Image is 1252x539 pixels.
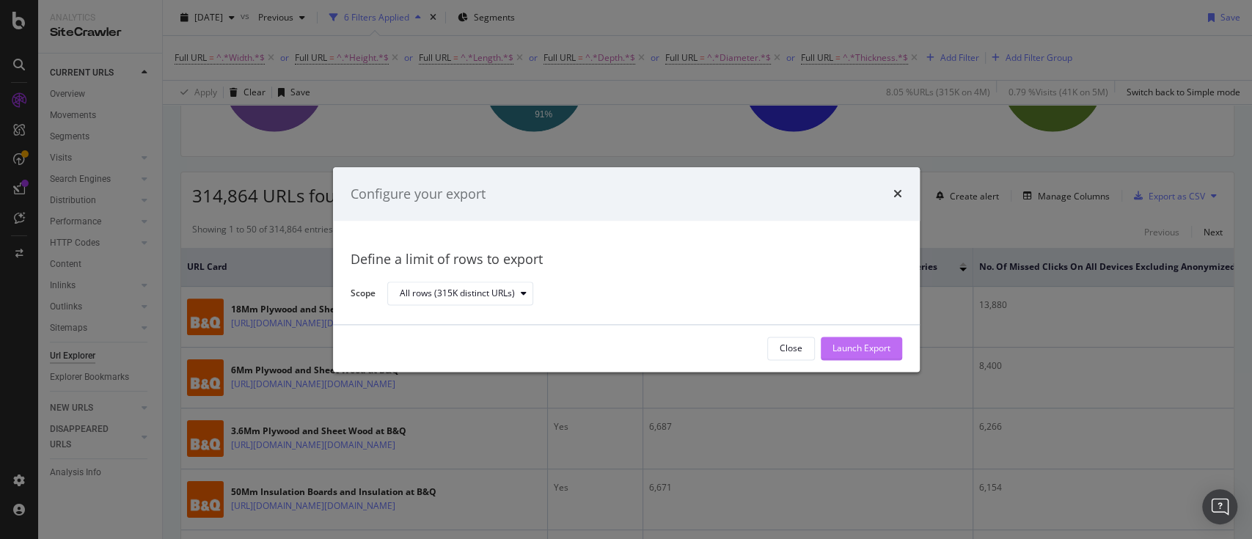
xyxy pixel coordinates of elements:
[780,342,802,355] div: Close
[821,337,902,360] button: Launch Export
[351,251,902,270] div: Define a limit of rows to export
[893,185,902,204] div: times
[1202,489,1237,524] div: Open Intercom Messenger
[400,290,515,298] div: All rows (315K distinct URLs)
[387,282,533,306] button: All rows (315K distinct URLs)
[832,342,890,355] div: Launch Export
[767,337,815,360] button: Close
[351,185,486,204] div: Configure your export
[351,287,376,303] label: Scope
[333,167,920,372] div: modal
